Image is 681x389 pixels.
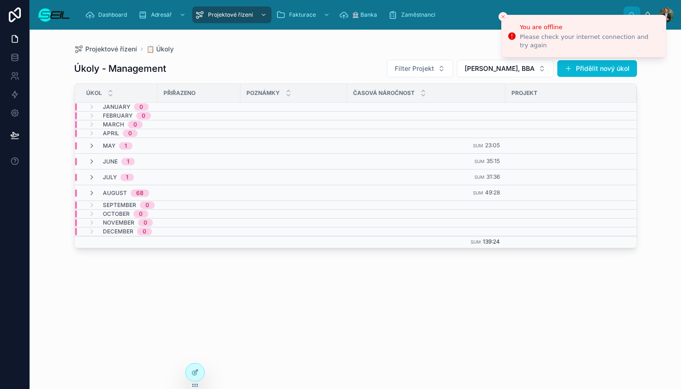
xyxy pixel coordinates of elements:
[192,6,271,23] a: Projektové řízení
[164,89,195,97] span: Přiřazeno
[103,103,130,111] span: January
[387,60,453,77] button: Select Button
[78,5,624,25] div: scrollable content
[103,189,127,197] span: August
[146,44,174,54] a: 📋 Úkoly
[139,103,143,111] div: 0
[474,159,485,164] small: Sum
[103,210,130,218] span: October
[74,62,166,75] h1: Úkoly - Management
[74,44,137,54] a: Projektové řízení
[485,142,500,149] span: 23:05
[103,158,118,165] span: June
[86,89,102,97] span: Úkol
[352,11,377,19] span: 🏦 Banka
[520,33,658,50] div: Please check your internet connection and try again
[128,130,132,137] div: 0
[133,121,137,128] div: 0
[511,89,537,97] span: Projekt
[520,23,658,32] div: You are offline
[471,239,481,245] small: Sum
[395,64,434,73] span: Filter Projekt
[136,189,144,197] div: 68
[457,60,554,77] button: Select Button
[82,6,133,23] a: Dashboard
[557,60,637,77] button: Přidělit nový úkol
[353,89,415,97] span: Časová náročnost
[103,174,117,181] span: July
[486,157,500,164] span: 35:15
[473,190,483,195] small: Sum
[126,174,128,181] div: 1
[151,11,172,19] span: Adresář
[37,7,70,22] img: App logo
[103,219,134,226] span: November
[208,11,253,19] span: Projektové řízení
[127,158,129,165] div: 1
[143,228,146,235] div: 0
[485,189,500,196] span: 49:28
[103,130,119,137] span: April
[85,44,137,54] span: Projektové řízení
[498,12,508,21] button: Close toast
[474,175,485,180] small: Sum
[473,143,483,148] small: Sum
[135,6,190,23] a: Adresář
[103,121,124,128] span: March
[125,142,127,150] div: 1
[103,142,115,150] span: May
[289,11,316,19] span: Fakturace
[145,201,149,209] div: 0
[139,210,143,218] div: 0
[465,64,535,73] span: [PERSON_NAME], BBA
[103,228,133,235] span: December
[98,11,127,19] span: Dashboard
[385,6,442,23] a: Zaměstnanci
[246,89,280,97] span: Poznámky
[142,112,145,119] div: 0
[336,6,384,23] a: 🏦 Banka
[144,219,147,226] div: 0
[483,238,500,245] span: 139:24
[401,11,435,19] span: Zaměstnanci
[103,112,132,119] span: February
[103,201,136,209] span: September
[273,6,334,23] a: Fakturace
[486,173,500,180] span: 31:36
